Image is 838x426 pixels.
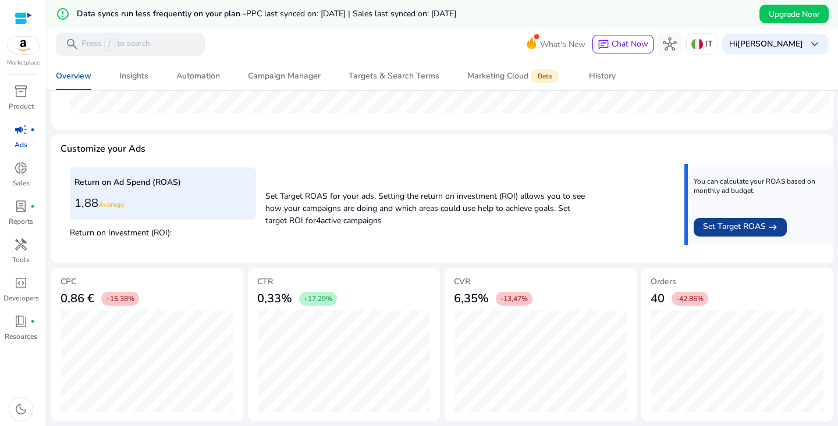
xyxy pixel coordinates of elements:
[74,176,251,188] p: Return on Ad Spend (ROAS)
[694,177,825,195] p: You can calculate your ROAS based on monthly ad budget.
[500,294,528,303] span: -13,47%
[651,277,824,287] h5: Orders
[759,5,829,23] button: Upgrade Now
[14,123,28,137] span: campaign
[14,402,28,416] span: dark_mode
[14,84,28,98] span: inventory_2
[8,37,39,54] img: amazon.svg
[808,37,822,51] span: keyboard_arrow_down
[56,7,70,21] mat-icon: error_outline
[265,184,593,227] p: Set Target ROAS for your ads. Setting the return on investment (ROI) allows you to see how your c...
[70,224,256,239] p: Return on Investment (ROI):
[737,38,803,49] b: [PERSON_NAME]
[30,319,35,324] span: fiber_manual_record
[77,9,456,19] h5: Data syncs run less frequently on your plan -
[768,220,777,234] mat-icon: east
[729,40,803,48] p: Hi
[705,34,712,54] p: IT
[612,38,648,49] span: Chat Now
[14,314,28,328] span: book_4
[592,35,654,53] button: chatChat Now
[104,38,115,51] span: /
[5,331,37,342] p: Resources
[3,293,39,303] p: Developers
[658,33,681,56] button: hub
[74,196,251,210] h3: 1,88
[540,34,585,55] span: What's New
[14,276,28,290] span: code_blocks
[304,294,332,303] span: +17,29%
[9,216,33,227] p: Reports
[15,139,27,150] p: Ads
[694,218,787,237] button: Set Target ROAS
[14,199,28,213] span: lab_profile
[703,220,766,234] span: Set Target ROAS
[14,238,28,252] span: handyman
[9,101,34,112] p: Product
[61,292,94,306] h3: 0,86 €
[467,71,561,81] div: Marketing Cloud
[257,292,292,306] h3: 0,33%
[106,294,134,303] span: +15,38%
[691,38,703,50] img: it.svg
[176,72,220,80] div: Automation
[531,69,559,83] span: Beta
[349,72,439,80] div: Targets & Search Terms
[98,200,124,209] span: Average
[7,59,40,67] p: Marketplace
[61,277,234,287] h5: CPC
[589,72,616,80] div: History
[13,178,30,188] p: Sales
[246,8,456,19] span: PPC last synced on: [DATE] | Sales last synced on: [DATE]
[769,8,819,20] span: Upgrade Now
[61,144,145,155] h4: Customize your Ads
[316,215,321,226] b: 4
[56,72,91,80] div: Overview
[30,127,35,132] span: fiber_manual_record
[119,72,148,80] div: Insights
[598,39,609,51] span: chat
[651,292,665,306] h3: 40
[12,255,30,265] p: Tools
[81,38,150,51] p: Press to search
[676,294,704,303] span: -42,86%
[663,37,677,51] span: hub
[65,37,79,51] span: search
[30,204,35,209] span: fiber_manual_record
[454,292,489,306] h3: 6,35%
[14,161,28,175] span: donut_small
[454,277,627,287] h5: CVR
[248,72,321,80] div: Campaign Manager
[257,277,431,287] h5: CTR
